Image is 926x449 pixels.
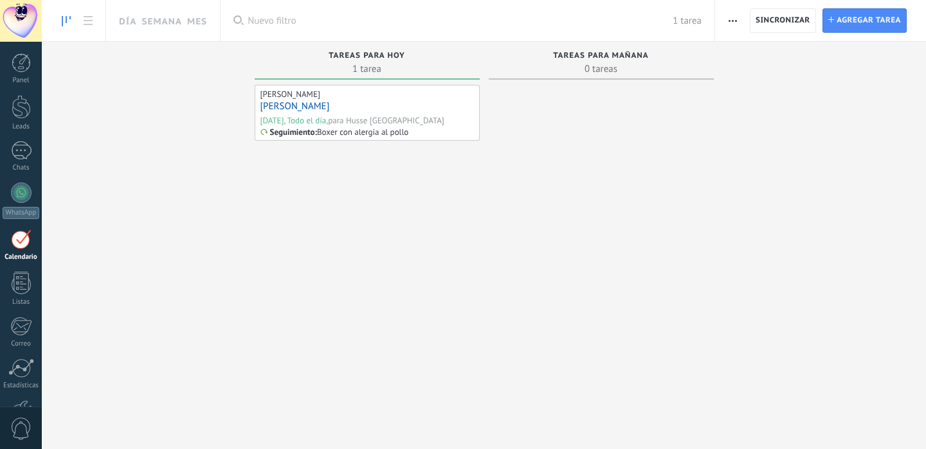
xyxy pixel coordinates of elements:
button: Sincronizar [750,8,816,33]
button: Agregar tarea [822,8,907,33]
div: Leads [3,123,40,131]
span: 1 tarea [673,15,702,27]
div: : [260,127,318,137]
div: para Husse [GEOGRAPHIC_DATA] [328,115,444,126]
div: Calendario [3,253,40,261]
div: Panel [3,76,40,85]
div: WhatsApp [3,207,39,219]
span: Tareas para hoy [329,51,405,60]
span: Sincronizar [756,17,810,24]
span: Tareas para mañana [553,51,649,60]
div: [DATE], Todo el día, [260,115,329,126]
div: Tareas para mañana [495,51,707,62]
div: Listas [3,298,40,306]
p: Seguimiento [270,127,315,137]
span: Agregar tarea [837,9,901,32]
div: Tareas para hoy [261,51,473,62]
p: Boxer con alergia al pollo [317,127,408,137]
div: Estadísticas [3,382,40,390]
span: 0 tareas [495,62,707,75]
div: [PERSON_NAME] [260,89,320,100]
a: [PERSON_NAME] [260,100,330,112]
span: 1 tarea [261,62,473,75]
span: Nuevo filtro [248,15,673,27]
div: Chats [3,164,40,172]
div: Correo [3,340,40,348]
